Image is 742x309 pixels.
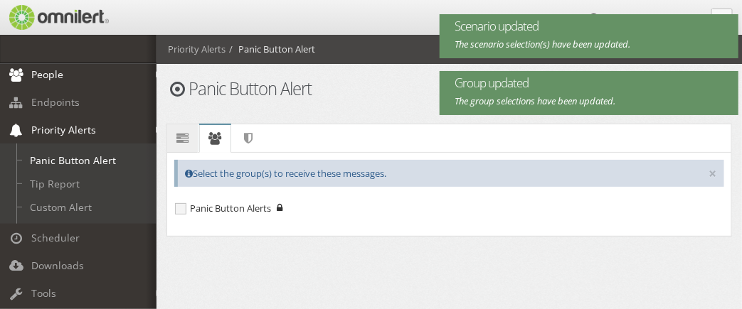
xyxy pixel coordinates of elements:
[455,18,717,35] span: Scenario updated
[455,94,615,107] em: The group selections have been updated.
[166,80,440,98] h1: Panic Button Alert
[455,75,717,92] span: Group updated
[7,5,109,30] img: Omnilert
[31,231,80,244] span: Scheduler
[602,13,674,26] span: [PERSON_NAME]
[31,95,80,109] span: Endpoints
[31,123,96,136] span: Priority Alerts
[226,43,315,56] li: Panic Button Alert
[31,286,56,300] span: Tools
[711,9,733,30] a: Collapse Menu
[175,202,271,215] span: Panic Button Alerts
[277,203,282,212] i: Private Group
[455,38,630,50] em: The scenario selection(s) have been updated.
[31,67,63,81] span: People
[168,43,226,56] li: Priority Alerts
[31,259,84,272] span: Downloads
[174,160,724,188] div: Select the group(s) to receive these messages.
[709,167,717,181] button: ×
[32,10,61,23] span: Help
